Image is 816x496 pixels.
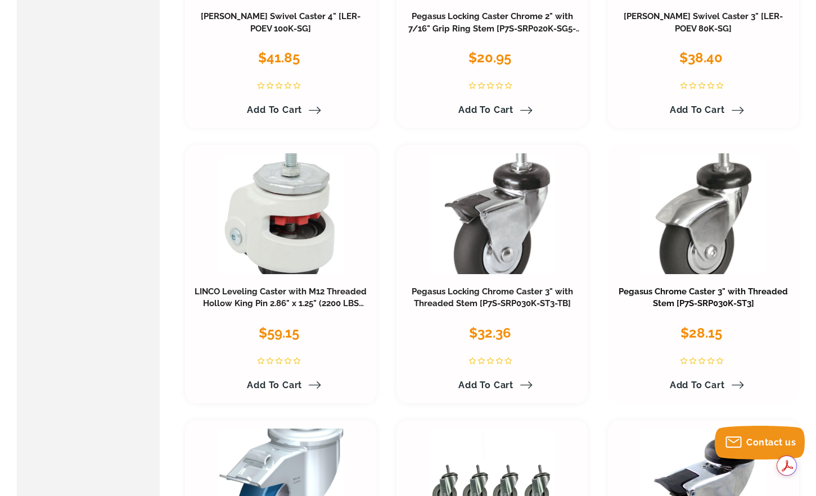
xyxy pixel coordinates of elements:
[746,437,796,448] span: Contact us
[619,286,788,309] a: Pegasus Chrome Caster 3" with Threaded Stem [P7S-SRP030K-ST3]
[670,104,725,115] span: Add to Cart
[258,49,300,66] span: $41.85
[458,380,513,390] span: Add to Cart
[468,49,511,66] span: $20.95
[458,104,513,115] span: Add to Cart
[452,101,533,120] a: Add to Cart
[663,101,744,120] a: Add to Cart
[670,380,725,390] span: Add to Cart
[469,325,511,341] span: $32.36
[201,11,360,34] a: [PERSON_NAME] Swivel Caster 4" [LER-POEV 100K-SG]
[624,11,783,34] a: [PERSON_NAME] Swivel Caster 3" [LER-POEV 80K-SG]
[247,380,302,390] span: Add to Cart
[680,325,722,341] span: $28.15
[259,325,299,341] span: $59.15
[412,286,573,309] a: Pegasus Locking Chrome Caster 3" with Threaded Stem [P7S-SRP030K-ST3-TB]
[195,286,367,321] a: LINCO Leveling Caster with M12 Threaded Hollow King Pin 2.86" x 1.25" (2200 LBS Cap)
[715,426,805,459] button: Contact us
[247,104,302,115] span: Add to Cart
[240,101,321,120] a: Add to Cart
[679,49,723,66] span: $38.40
[408,11,581,46] a: Pegasus Locking Caster Chrome 2" with 7/16" Grip Ring Stem [P7S-SRP020K-SG5-TB]
[240,376,321,395] a: Add to Cart
[452,376,533,395] a: Add to Cart
[663,376,744,395] a: Add to Cart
